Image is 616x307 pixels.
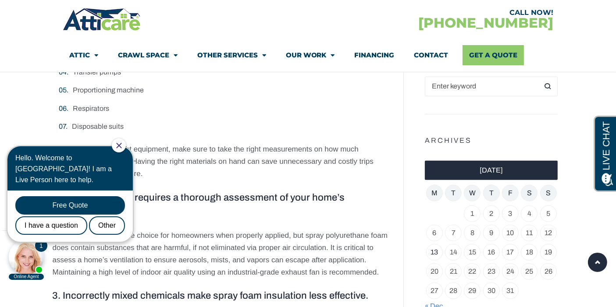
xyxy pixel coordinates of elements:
[538,77,558,96] button: Search
[482,223,501,243] td: 9
[482,262,501,281] td: 23
[425,77,558,96] input: Search for:
[59,85,391,96] li: Proportioning machine
[539,204,558,223] td: 5
[520,262,539,281] td: 25
[425,161,558,180] caption: [DATE]
[4,138,145,281] iframe: Chat Invitation
[425,130,558,151] h5: Archives
[539,182,558,204] th: Sunday
[59,103,391,114] li: Respirators
[197,45,266,65] a: Other Services
[425,281,444,300] td: 27
[501,182,520,204] th: Friday
[501,223,520,243] td: 10
[463,204,482,223] td: 1
[59,121,391,132] li: Disposable suits
[308,9,554,16] div: CALL NOW!
[444,262,463,281] td: 21
[118,45,178,65] a: Crawl Space
[463,281,482,300] td: 29
[520,182,539,204] th: Saturday
[425,182,444,204] th: Monday
[69,45,98,65] a: Attic
[463,243,482,262] td: 15
[520,204,539,223] td: 4
[539,262,558,281] td: 26
[463,182,482,204] th: Wednesday
[520,223,539,243] td: 11
[501,262,520,281] td: 24
[425,262,444,281] td: 20
[539,223,558,243] td: 12
[501,281,520,300] td: 31
[21,7,71,18] span: Opens a chat window
[444,182,463,204] th: Tuesday
[520,243,539,262] td: 18
[425,223,444,243] td: 6
[53,289,391,303] h4: 3. Incorrectly mixed chemicals make spray foam insulation less effective.
[501,204,520,223] td: 3
[286,45,335,65] a: Our Work
[463,45,524,65] a: Get A Quote
[482,281,501,300] td: 30
[53,229,391,279] p: Foam insulation is a safe choice for homeowners when properly applied, but spray polyurethane foa...
[463,262,482,281] td: 22
[53,191,391,219] h4: 2. Safe installation requires a thorough assessment of your home’s ventilation.
[482,243,501,262] td: 16
[444,281,463,300] td: 28
[59,67,391,78] li: Transfer pumps
[355,45,395,65] a: Financing
[482,182,501,204] th: Thursday
[539,243,558,262] td: 19
[444,223,463,243] td: 7
[425,243,444,262] td: 13
[53,143,391,180] p: Once you have the right equipment, make sure to take the right measurements on how much materials...
[414,45,449,65] a: Contact
[501,243,520,262] td: 17
[482,204,501,223] td: 2
[463,223,482,243] td: 8
[444,243,463,262] td: 14
[69,45,547,65] nav: Menu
